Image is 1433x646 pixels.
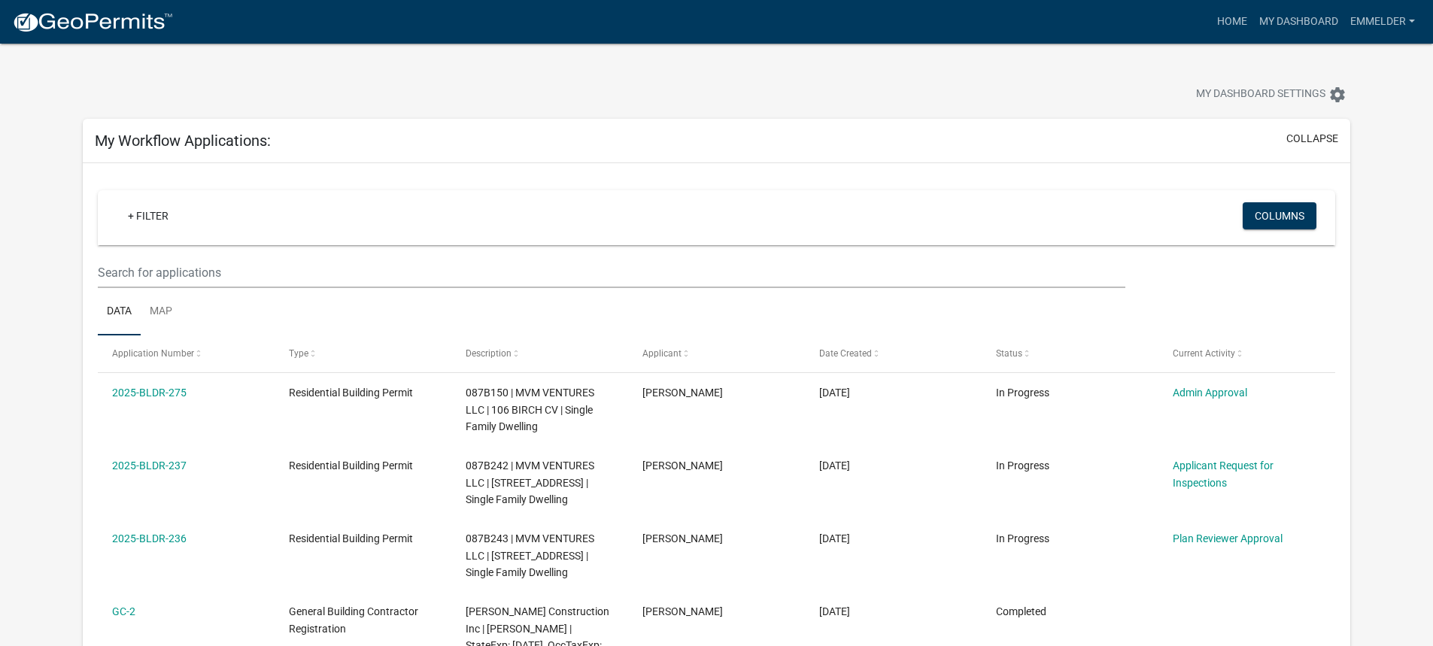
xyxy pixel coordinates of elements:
[141,288,181,336] a: Map
[996,605,1046,617] span: Completed
[1173,387,1247,399] a: Admin Approval
[628,335,805,372] datatable-header-cell: Applicant
[1173,348,1235,359] span: Current Activity
[642,532,723,544] span: Mitch Melder
[642,459,723,472] span: Mitch Melder
[996,459,1049,472] span: In Progress
[1253,8,1344,36] a: My Dashboard
[1173,459,1274,489] a: Applicant Request for Inspections
[466,387,594,433] span: 087B150 | MVM VENTURES LLC | 106 BIRCH CV | Single Family Dwelling
[466,348,512,359] span: Description
[112,387,187,399] a: 2025-BLDR-275
[98,257,1125,288] input: Search for applications
[1173,532,1283,544] a: Plan Reviewer Approval
[819,387,850,399] span: 09/11/2025
[289,605,418,635] span: General Building Contractor Registration
[275,335,451,372] datatable-header-cell: Type
[1243,202,1316,229] button: Columns
[98,335,275,372] datatable-header-cell: Application Number
[1286,131,1338,147] button: collapse
[819,605,850,617] span: 05/02/2025
[819,348,872,359] span: Date Created
[451,335,628,372] datatable-header-cell: Description
[819,459,850,472] span: 08/04/2025
[1211,8,1253,36] a: Home
[996,532,1049,544] span: In Progress
[466,459,594,506] span: 087B242 | MVM VENTURES LLC | 168 OAK LEAF CIR | Single Family Dwelling
[1158,335,1334,372] datatable-header-cell: Current Activity
[1344,8,1421,36] a: emmelder
[289,387,413,399] span: Residential Building Permit
[819,532,850,544] span: 08/04/2025
[981,335,1158,372] datatable-header-cell: Status
[642,605,723,617] span: Mitch Melder
[289,459,413,472] span: Residential Building Permit
[642,348,682,359] span: Applicant
[996,348,1022,359] span: Status
[98,288,141,336] a: Data
[112,605,135,617] a: GC-2
[112,348,194,359] span: Application Number
[1328,86,1346,104] i: settings
[289,348,308,359] span: Type
[95,132,271,150] h5: My Workflow Applications:
[116,202,181,229] a: + Filter
[112,532,187,544] a: 2025-BLDR-236
[289,532,413,544] span: Residential Building Permit
[1184,80,1359,109] button: My Dashboard Settingssettings
[996,387,1049,399] span: In Progress
[466,532,594,579] span: 087B243 | MVM VENTURES LLC | 166 OAK LEAF CIR | Single Family Dwelling
[642,387,723,399] span: Mitch Melder
[112,459,187,472] a: 2025-BLDR-237
[805,335,982,372] datatable-header-cell: Date Created
[1196,86,1325,104] span: My Dashboard Settings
